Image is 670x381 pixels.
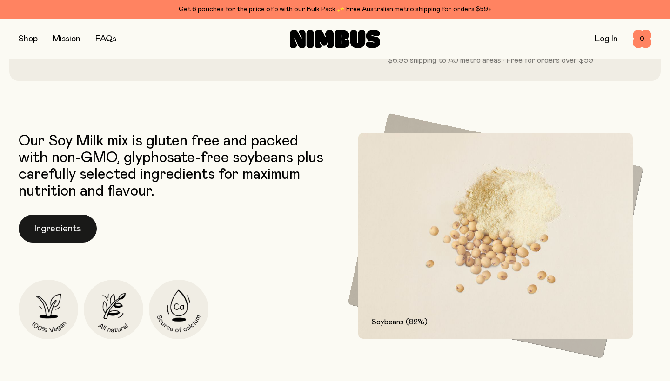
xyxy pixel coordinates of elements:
div: Get 6 pouches for the price of 5 with our Bulk Pack ✨ Free Australian metro shipping for orders $59+ [19,4,651,15]
a: FAQs [95,35,116,43]
img: 92% Soybeans and soybean powder [358,133,633,339]
p: Our Soy Milk mix is gluten free and packed with non-GMO, glyphosate-free soybeans plus carefully ... [19,133,330,200]
a: Mission [53,35,80,43]
p: Soybeans (92%) [371,316,620,328]
button: 0 [633,30,651,48]
p: $6.95 shipping to AU metro areas · Free for orders over $59 [372,55,609,66]
button: Ingredients [19,215,97,243]
a: Log In [595,35,618,43]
